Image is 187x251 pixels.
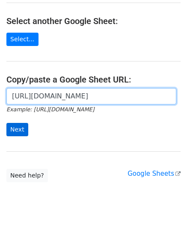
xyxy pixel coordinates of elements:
input: Paste your Google Sheet URL here [6,88,176,104]
a: Select... [6,33,39,46]
input: Next [6,123,28,136]
a: Need help? [6,169,48,182]
small: Example: [URL][DOMAIN_NAME] [6,106,94,113]
a: Google Sheets [128,170,181,178]
h4: Select another Google Sheet: [6,16,181,26]
h4: Copy/paste a Google Sheet URL: [6,74,181,85]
